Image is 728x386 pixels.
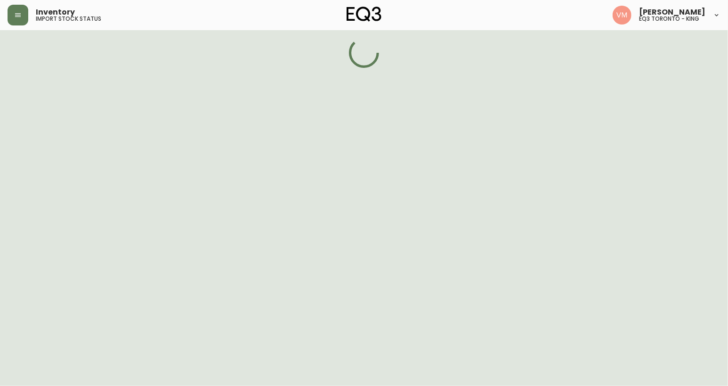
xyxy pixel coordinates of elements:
span: Inventory [36,8,75,16]
span: [PERSON_NAME] [639,8,705,16]
h5: import stock status [36,16,101,22]
h5: eq3 toronto - king [639,16,699,22]
img: logo [347,7,381,22]
img: 0f63483a436850f3a2e29d5ab35f16df [613,6,631,25]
